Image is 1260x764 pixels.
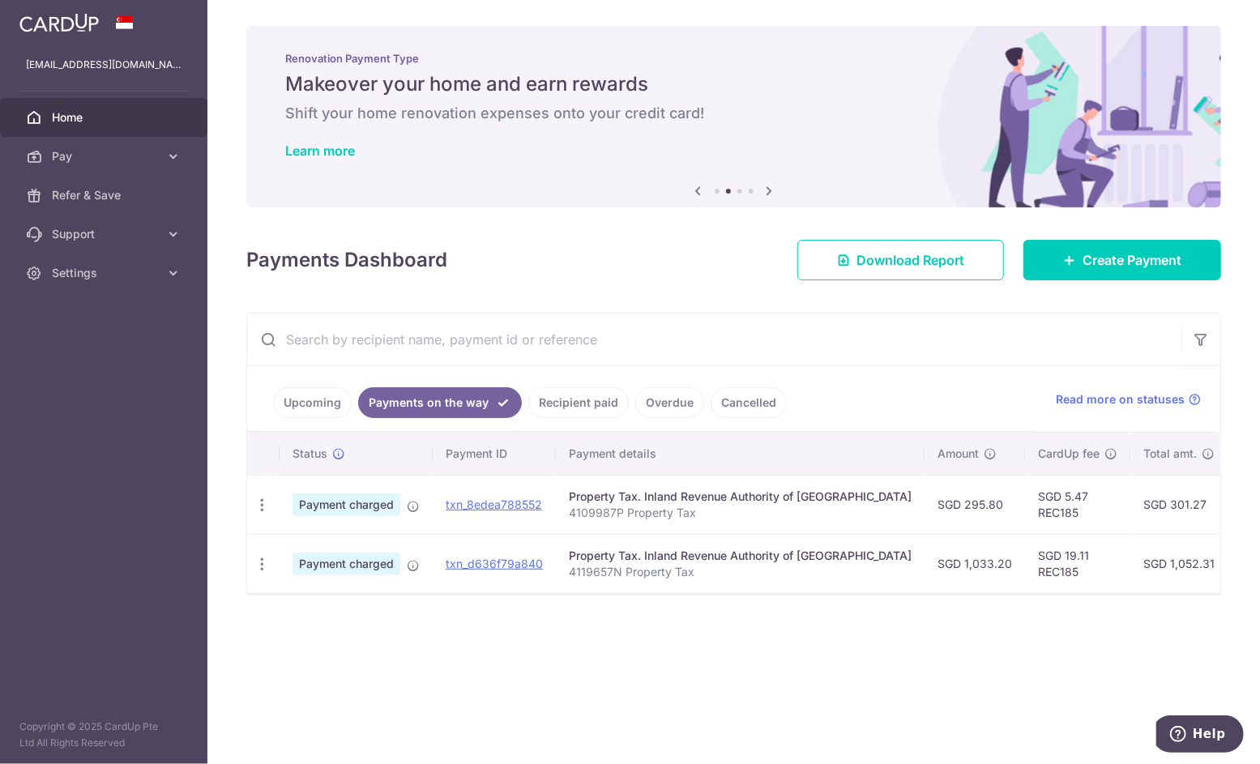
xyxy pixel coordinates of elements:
iframe: Opens a widget where you can find more information [1156,715,1244,756]
span: Status [293,446,327,462]
span: Read more on statuses [1056,391,1185,408]
td: SGD 5.47 REC185 [1025,475,1130,534]
th: Payment details [556,433,925,475]
span: Payment charged [293,553,400,575]
span: Support [52,226,159,242]
a: Cancelled [711,387,787,418]
td: SGD 19.11 REC185 [1025,534,1130,593]
input: Search by recipient name, payment id or reference [247,314,1181,365]
span: CardUp fee [1038,446,1100,462]
img: Renovation banner [246,26,1221,207]
td: SGD 1,033.20 [925,534,1025,593]
span: Refer & Save [52,187,159,203]
h5: Makeover your home and earn rewards [285,71,1182,97]
a: Create Payment [1023,240,1221,280]
p: Renovation Payment Type [285,52,1182,65]
th: Payment ID [433,433,556,475]
div: Property Tax. Inland Revenue Authority of [GEOGRAPHIC_DATA] [569,548,912,564]
span: Pay [52,148,159,164]
a: txn_d636f79a840 [446,557,543,570]
h4: Payments Dashboard [246,245,447,275]
a: Payments on the way [358,387,522,418]
a: Learn more [285,143,355,159]
a: Overdue [635,387,704,418]
a: Upcoming [273,387,352,418]
p: 4119657N Property Tax [569,564,912,580]
a: txn_8edea788552 [446,497,542,511]
h6: Shift your home renovation expenses onto your credit card! [285,104,1182,123]
p: 4109987P Property Tax [569,505,912,521]
td: SGD 301.27 [1130,475,1228,534]
span: Total amt. [1143,446,1197,462]
span: Payment charged [293,493,400,516]
td: SGD 1,052.31 [1130,534,1228,593]
span: Download Report [856,250,964,270]
a: Recipient paid [528,387,629,418]
a: Download Report [797,240,1004,280]
div: Property Tax. Inland Revenue Authority of [GEOGRAPHIC_DATA] [569,489,912,505]
td: SGD 295.80 [925,475,1025,534]
p: [EMAIL_ADDRESS][DOMAIN_NAME] [26,57,182,73]
span: Home [52,109,159,126]
span: Amount [938,446,979,462]
img: CardUp [19,13,99,32]
span: Settings [52,265,159,281]
a: Read more on statuses [1056,391,1201,408]
span: Create Payment [1083,250,1181,270]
